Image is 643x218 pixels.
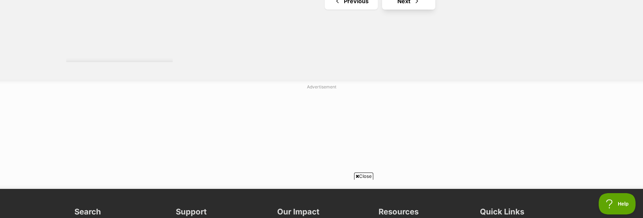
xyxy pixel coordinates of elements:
iframe: Help Scout Beacon - Open [599,193,636,214]
iframe: Advertisement [192,182,451,214]
iframe: Advertisement [150,93,493,182]
span: Close [354,173,373,180]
